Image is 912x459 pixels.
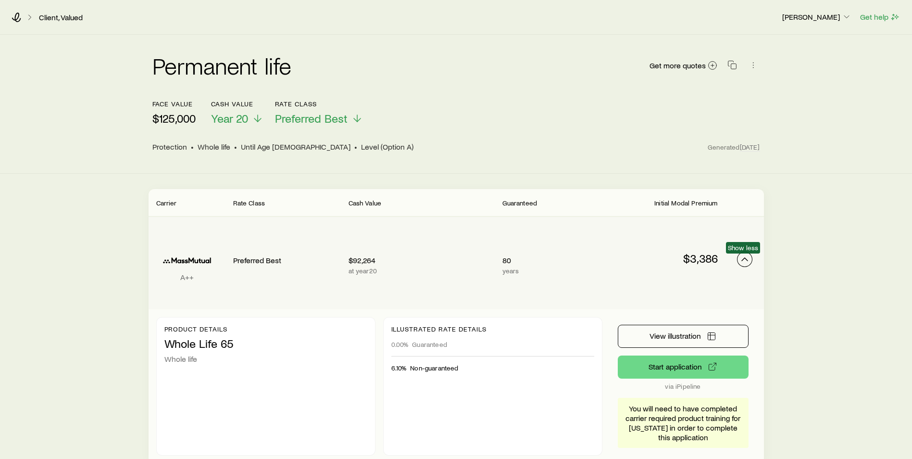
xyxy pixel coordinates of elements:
[361,142,413,152] span: Level (Option A)
[618,356,749,379] button: via iPipeline
[275,112,348,125] span: Preferred Best
[391,325,594,333] p: Illustrated rate details
[708,143,760,152] span: Generated
[650,332,701,340] span: View illustration
[618,325,749,348] button: View illustration
[38,13,83,22] a: Client, Valued
[191,142,194,152] span: •
[152,112,196,125] p: $125,000
[198,142,230,152] span: Whole life
[275,100,363,126] button: Rate ClassPreferred Best
[502,255,649,265] p: 80
[233,199,265,207] p: Rate Class
[649,60,718,71] a: Get more quotes
[354,142,357,152] span: •
[275,100,363,108] p: Rate Class
[349,267,495,275] p: at year 20
[502,267,649,275] p: years
[740,143,760,152] span: [DATE]
[156,199,177,207] p: Carrier
[211,112,248,125] span: Year 20
[156,272,218,282] p: A++
[391,341,409,348] span: 0.00%
[152,100,196,108] p: face value
[618,382,749,390] p: via iPipeline
[649,252,718,265] p: $3,386
[211,100,263,108] p: Cash Value
[391,364,407,372] span: 6.10%
[410,364,458,372] span: Non-guaranteed
[650,62,706,69] span: Get more quotes
[502,199,537,207] p: Guaranteed
[152,54,292,77] h2: Permanent life
[654,199,717,207] p: Initial Modal Premium
[349,255,495,265] p: $92,264
[412,341,447,348] span: Guaranteed
[152,142,187,152] span: Protection
[233,255,333,265] p: Preferred Best
[782,12,852,23] button: [PERSON_NAME]
[164,354,367,364] p: Whole life
[728,244,758,252] span: Show less
[241,142,350,152] span: Until Age [DEMOGRAPHIC_DATA]
[234,142,237,152] span: •
[164,325,367,333] p: Product details
[164,337,367,350] p: Whole Life 65
[782,12,851,22] p: [PERSON_NAME]
[625,404,741,442] span: You will need to have completed carrier required product training for [US_STATE] in order to comp...
[349,199,382,207] p: Cash Value
[860,12,900,23] button: Get help
[211,100,263,126] button: Cash ValueYear 20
